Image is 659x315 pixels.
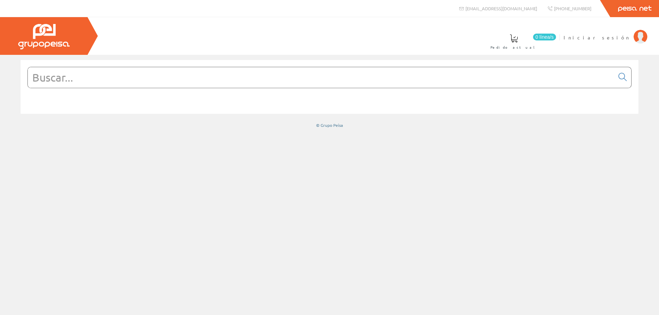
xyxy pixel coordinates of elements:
[21,122,638,128] div: © Grupo Peisa
[18,24,70,49] img: Grupo Peisa
[554,5,591,11] span: [PHONE_NUMBER]
[490,44,537,51] span: Pedido actual
[28,67,614,88] input: Buscar...
[564,34,630,41] span: Iniciar sesión
[465,5,537,11] span: [EMAIL_ADDRESS][DOMAIN_NAME]
[564,28,647,35] a: Iniciar sesión
[533,34,556,40] span: 0 línea/s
